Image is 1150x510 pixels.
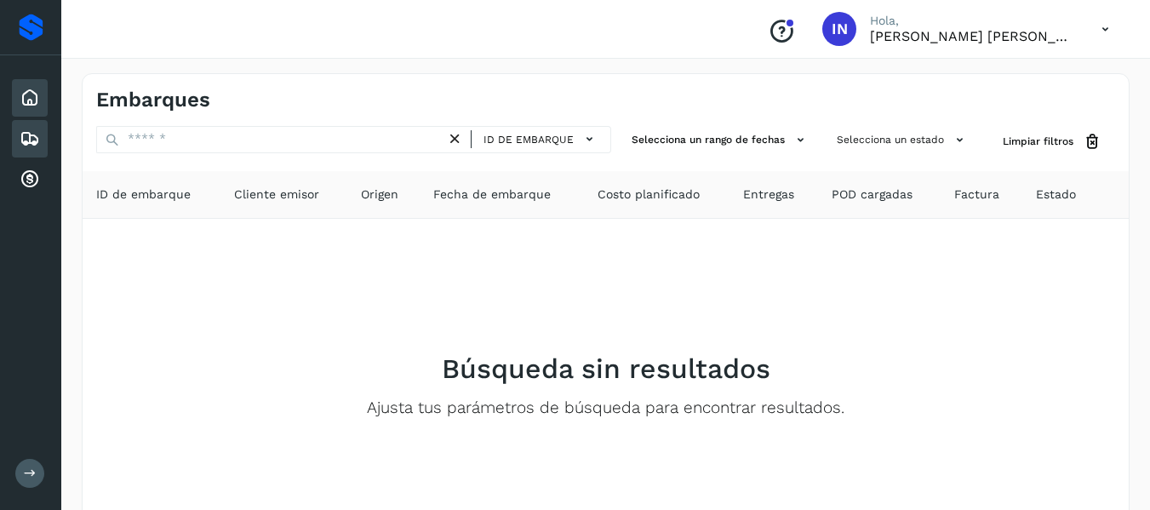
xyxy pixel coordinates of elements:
p: IGNACIO NAGAYA LOPEZ [870,28,1074,44]
button: Selecciona un rango de fechas [625,126,816,154]
span: Limpiar filtros [1003,134,1073,149]
span: Costo planificado [598,186,700,203]
span: POD cargadas [832,186,913,203]
div: Embarques [12,120,48,158]
span: Entregas [743,186,794,203]
button: Selecciona un estado [830,126,975,154]
h4: Embarques [96,88,210,112]
span: Fecha de embarque [433,186,551,203]
span: Estado [1036,186,1076,203]
button: ID de embarque [478,127,604,152]
span: ID de embarque [96,186,191,203]
h2: Búsqueda sin resultados [442,352,770,385]
span: Cliente emisor [234,186,319,203]
span: Origen [361,186,398,203]
div: Cuentas por cobrar [12,161,48,198]
p: Hola, [870,14,1074,28]
span: Factura [954,186,999,203]
p: Ajusta tus parámetros de búsqueda para encontrar resultados. [367,398,844,418]
button: Limpiar filtros [989,126,1115,158]
span: ID de embarque [483,132,574,147]
div: Inicio [12,79,48,117]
